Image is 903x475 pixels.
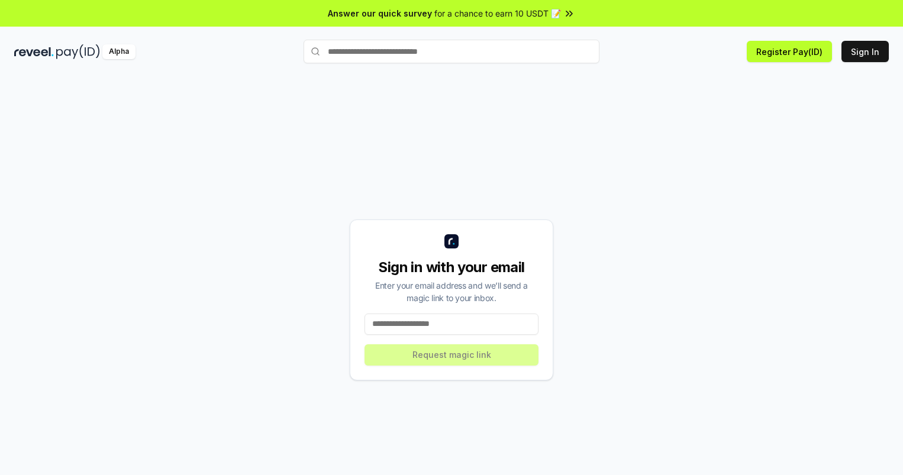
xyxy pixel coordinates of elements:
div: Alpha [102,44,136,59]
span: Answer our quick survey [328,7,432,20]
div: Enter your email address and we’ll send a magic link to your inbox. [365,279,538,304]
img: reveel_dark [14,44,54,59]
button: Register Pay(ID) [747,41,832,62]
button: Sign In [841,41,889,62]
span: for a chance to earn 10 USDT 📝 [434,7,561,20]
img: logo_small [444,234,459,248]
div: Sign in with your email [365,258,538,277]
img: pay_id [56,44,100,59]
